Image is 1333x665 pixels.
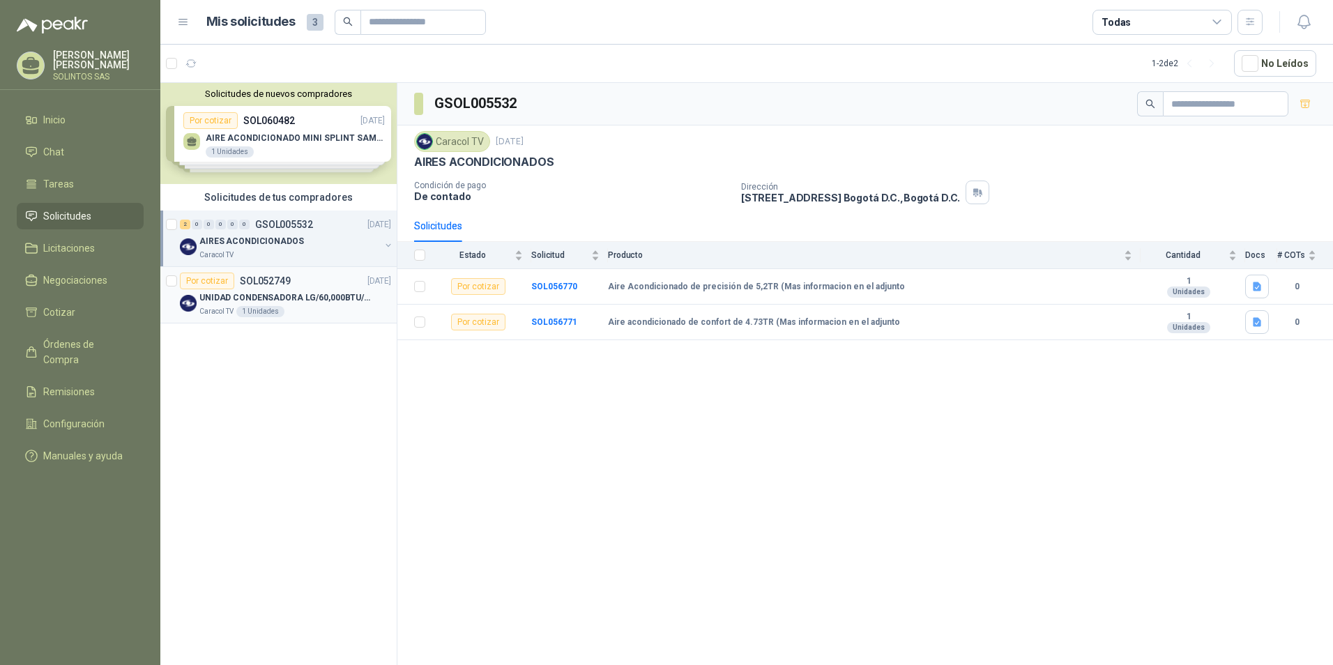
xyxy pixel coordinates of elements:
b: 1 [1141,312,1237,323]
span: Chat [43,144,64,160]
a: Solicitudes [17,203,144,229]
img: Company Logo [180,295,197,312]
div: 0 [192,220,202,229]
div: Caracol TV [414,131,490,152]
div: 2 [180,220,190,229]
p: [DATE] [367,275,391,288]
span: Cotizar [43,305,75,320]
a: Configuración [17,411,144,437]
th: Solicitud [531,242,608,269]
a: Chat [17,139,144,165]
a: Negociaciones [17,267,144,293]
a: SOL056770 [531,282,577,291]
p: UNIDAD CONDENSADORA LG/60,000BTU/220V/R410A: I [199,291,373,305]
div: Solicitudes de nuevos compradoresPor cotizarSOL060482[DATE] AIRE ACONDICIONADO MINI SPLINT SAMSUN... [160,83,397,184]
th: Cantidad [1141,242,1245,269]
div: 0 [239,220,250,229]
img: Logo peakr [17,17,88,33]
div: Solicitudes [414,218,462,234]
th: Estado [434,242,531,269]
b: Aire Acondicionado de precisión de 5,2TR (Mas informacion en el adjunto [608,282,905,293]
div: 1 Unidades [236,306,284,317]
div: Unidades [1167,286,1210,298]
div: 0 [227,220,238,229]
span: Negociaciones [43,273,107,288]
p: [DATE] [496,135,524,148]
p: AIRES ACONDICIONADOS [199,235,304,248]
div: Por cotizar [451,278,505,295]
span: Solicitudes [43,208,91,224]
a: Por cotizarSOL052749[DATE] Company LogoUNIDAD CONDENSADORA LG/60,000BTU/220V/R410A: ICaracol TV1 ... [160,267,397,323]
a: Inicio [17,107,144,133]
p: Caracol TV [199,250,234,261]
img: Company Logo [417,134,432,149]
span: search [343,17,353,26]
b: 1 [1141,276,1237,287]
a: Cotizar [17,299,144,326]
span: Producto [608,250,1121,260]
p: [DATE] [367,218,391,231]
a: Tareas [17,171,144,197]
a: Licitaciones [17,235,144,261]
div: Unidades [1167,322,1210,333]
span: Órdenes de Compra [43,337,130,367]
a: Remisiones [17,379,144,405]
th: Producto [608,242,1141,269]
p: AIRES ACONDICIONADOS [414,155,554,169]
h1: Mis solicitudes [206,12,296,32]
div: 0 [204,220,214,229]
th: Docs [1245,242,1277,269]
a: SOL056771 [531,317,577,327]
p: De contado [414,190,730,202]
p: Caracol TV [199,306,234,317]
div: Solicitudes de tus compradores [160,184,397,211]
span: Cantidad [1141,250,1226,260]
div: 0 [215,220,226,229]
div: Todas [1102,15,1131,30]
p: SOL052749 [240,276,291,286]
div: Por cotizar [451,314,505,330]
div: Por cotizar [180,273,234,289]
b: 0 [1277,316,1316,329]
span: 3 [307,14,323,31]
p: SOLINTOS SAS [53,72,144,81]
button: No Leídos [1234,50,1316,77]
span: Solicitud [531,250,588,260]
p: Dirección [741,182,960,192]
span: Remisiones [43,384,95,399]
span: Tareas [43,176,74,192]
p: Condición de pago [414,181,730,190]
b: 0 [1277,280,1316,293]
p: [PERSON_NAME] [PERSON_NAME] [53,50,144,70]
span: Manuales y ayuda [43,448,123,464]
span: Licitaciones [43,240,95,256]
div: 1 - 2 de 2 [1152,52,1223,75]
span: search [1145,99,1155,109]
img: Company Logo [180,238,197,255]
span: # COTs [1277,250,1305,260]
span: Inicio [43,112,66,128]
p: [STREET_ADDRESS] Bogotá D.C. , Bogotá D.C. [741,192,960,204]
span: Configuración [43,416,105,431]
th: # COTs [1277,242,1333,269]
h3: GSOL005532 [434,93,519,114]
p: GSOL005532 [255,220,313,229]
button: Solicitudes de nuevos compradores [166,89,391,99]
span: Estado [434,250,512,260]
a: Órdenes de Compra [17,331,144,373]
a: Manuales y ayuda [17,443,144,469]
b: Aire acondicionado de confort de 4.73TR (Mas informacion en el adjunto [608,317,900,328]
a: 2 0 0 0 0 0 GSOL005532[DATE] Company LogoAIRES ACONDICIONADOSCaracol TV [180,216,394,261]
